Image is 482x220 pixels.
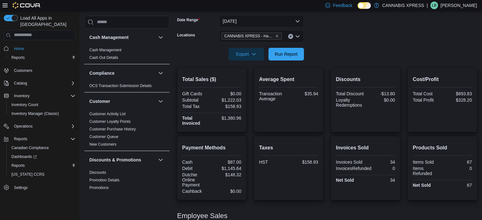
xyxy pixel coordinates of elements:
[213,97,241,103] div: $1,222.03
[182,166,210,171] div: Debit
[9,162,75,169] span: Reports
[157,97,164,105] button: Customer
[1,44,78,53] button: Home
[6,152,78,161] a: Dashboards
[367,160,395,165] div: 34
[213,189,241,194] div: $0.00
[14,68,32,73] span: Customers
[444,97,472,103] div: $328.20
[11,111,59,116] span: Inventory Manager (Classic)
[259,91,287,101] div: Transaction Average
[259,76,318,83] h2: Average Spent
[89,111,126,116] span: Customer Activity List
[182,76,241,83] h2: Total Sales ($)
[11,135,30,143] button: Reports
[413,76,472,83] h2: Cost/Profit
[11,172,44,177] span: [US_STATE] CCRS
[333,2,352,9] span: Feedback
[14,185,28,190] span: Settings
[9,144,75,152] span: Canadian Compliance
[11,163,25,168] span: Reports
[1,122,78,131] button: Operations
[268,48,304,60] button: Run Report
[11,92,32,100] button: Inventory
[182,104,210,109] div: Total Tax
[357,2,371,9] input: Dark Mode
[89,142,116,147] a: New Customers
[177,17,200,22] label: Date Range
[367,97,395,103] div: $0.00
[89,185,109,190] span: Promotions
[259,144,318,152] h2: Taxes
[89,119,131,124] a: Customer Loyalty Points
[367,91,395,96] div: -$13.80
[89,157,141,163] h3: Discounts & Promotions
[14,81,27,86] span: Catalog
[4,41,75,209] nav: Complex example
[295,34,300,39] button: Open list of options
[89,127,136,132] span: Customer Purchase History
[232,48,260,60] span: Export
[89,34,156,41] button: Cash Management
[336,97,364,108] div: Loyalty Redemptions
[336,76,395,83] h2: Discounts
[427,2,428,9] p: |
[213,160,241,165] div: $87.00
[11,45,75,53] span: Home
[157,34,164,41] button: Cash Management
[177,33,195,38] label: Locations
[14,93,29,98] span: Inventory
[213,104,241,109] div: $158.93
[9,110,75,117] span: Inventory Manager (Classic)
[222,33,282,40] span: CANNABIS XPRESS - Hampton (Taunton Road)
[374,166,395,171] div: 0
[13,2,41,9] img: Cova
[11,45,27,53] a: Home
[9,171,75,178] span: Washington CCRS
[9,101,41,109] a: Inventory Count
[9,54,27,61] a: Reports
[89,34,129,41] h3: Cash Management
[84,82,170,92] div: Compliance
[9,101,75,109] span: Inventory Count
[89,157,156,163] button: Discounts & Promotions
[11,102,38,107] span: Inventory Count
[9,162,27,169] a: Reports
[182,160,210,165] div: Cash
[413,91,441,96] div: Total Cost
[213,166,241,171] div: $1,145.64
[336,178,354,183] strong: Net Sold
[84,46,170,64] div: Cash Management
[275,51,298,57] span: Run Report
[413,160,441,165] div: Items Sold
[11,184,30,192] a: Settings
[89,135,118,139] a: Customer Queue
[9,153,39,160] a: Dashboards
[444,166,472,171] div: 0
[440,2,477,9] p: [PERSON_NAME]
[367,178,395,183] div: 34
[157,156,164,164] button: Discounts & Promotions
[89,170,106,175] a: Discounts
[6,109,78,118] button: Inventory Manager (Classic)
[14,46,24,51] span: Home
[336,160,364,165] div: Invoices Sold
[89,98,156,104] button: Customer
[182,189,210,194] div: Cashback
[1,66,78,75] button: Customers
[413,166,441,176] div: Items Refunded
[9,110,61,117] a: Inventory Manager (Classic)
[11,66,75,74] span: Customers
[259,160,287,165] div: HST
[6,53,78,62] button: Reports
[14,124,33,129] span: Operations
[413,97,441,103] div: Total Profit
[9,171,47,178] a: [US_STATE] CCRS
[288,34,293,39] button: Clear input
[413,183,431,188] strong: Net Sold
[336,166,371,171] div: InvoicesRefunded
[11,123,75,130] span: Operations
[9,54,75,61] span: Reports
[182,97,210,103] div: Subtotal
